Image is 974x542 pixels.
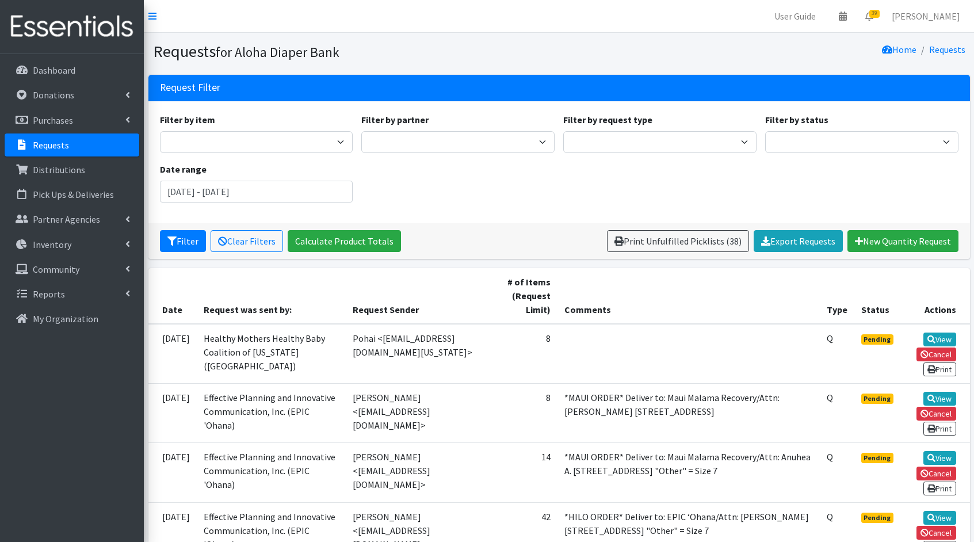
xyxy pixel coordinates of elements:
[923,451,956,465] a: View
[5,59,139,82] a: Dashboard
[916,407,956,421] a: Cancel
[211,230,283,252] a: Clear Filters
[5,183,139,206] a: Pick Ups & Deliveries
[882,44,916,55] a: Home
[557,383,820,442] td: *MAUI ORDER* Deliver to: Maui Malama Recovery/Attn: [PERSON_NAME] [STREET_ADDRESS]
[5,283,139,306] a: Reports
[346,443,491,502] td: [PERSON_NAME] <[EMAIL_ADDRESS][DOMAIN_NAME]>
[861,453,894,463] span: Pending
[491,383,557,442] td: 8
[160,181,353,203] input: January 1, 2011 - December 31, 2011
[5,133,139,157] a: Requests
[765,113,828,127] label: Filter by status
[902,268,969,324] th: Actions
[5,258,139,281] a: Community
[861,513,894,523] span: Pending
[563,113,652,127] label: Filter by request type
[883,5,969,28] a: [PERSON_NAME]
[5,208,139,231] a: Partner Agencies
[33,313,98,325] p: My Organization
[160,82,220,94] h3: Request Filter
[160,230,206,252] button: Filter
[827,333,833,344] abbr: Quantity
[148,268,197,324] th: Date
[820,268,854,324] th: Type
[869,10,880,18] span: 39
[923,422,956,436] a: Print
[33,114,73,126] p: Purchases
[197,383,346,442] td: Effective Planning and Innovative Communication, Inc. (EPIC 'Ohana)
[916,526,956,540] a: Cancel
[916,467,956,480] a: Cancel
[33,239,71,250] p: Inventory
[346,383,491,442] td: [PERSON_NAME] <[EMAIL_ADDRESS][DOMAIN_NAME]>
[491,443,557,502] td: 14
[754,230,843,252] a: Export Requests
[5,307,139,330] a: My Organization
[361,113,429,127] label: Filter by partner
[5,83,139,106] a: Donations
[5,7,139,46] img: HumanEssentials
[148,383,197,442] td: [DATE]
[607,230,749,252] a: Print Unfulfilled Picklists (38)
[923,362,956,376] a: Print
[5,158,139,181] a: Distributions
[923,333,956,346] a: View
[197,268,346,324] th: Request was sent by:
[923,392,956,406] a: View
[5,109,139,132] a: Purchases
[148,324,197,384] td: [DATE]
[557,268,820,324] th: Comments
[33,213,100,225] p: Partner Agencies
[861,394,894,404] span: Pending
[346,268,491,324] th: Request Sender
[854,268,903,324] th: Status
[827,451,833,463] abbr: Quantity
[491,324,557,384] td: 8
[33,189,114,200] p: Pick Ups & Deliveries
[491,268,557,324] th: # of Items (Request Limit)
[861,334,894,345] span: Pending
[148,443,197,502] td: [DATE]
[197,443,346,502] td: Effective Planning and Innovative Communication, Inc. (EPIC 'Ohana)
[197,324,346,384] td: Healthy Mothers Healthy Baby Coalition of [US_STATE] ([GEOGRAPHIC_DATA])
[856,5,883,28] a: 39
[827,392,833,403] abbr: Quantity
[916,348,956,361] a: Cancel
[929,44,965,55] a: Requests
[923,482,956,495] a: Print
[346,324,491,384] td: Pohai <[EMAIL_ADDRESS][DOMAIN_NAME][US_STATE]>
[160,113,215,127] label: Filter by item
[33,64,75,76] p: Dashboard
[288,230,401,252] a: Calculate Product Totals
[33,164,85,175] p: Distributions
[827,511,833,522] abbr: Quantity
[160,162,207,176] label: Date range
[33,89,74,101] p: Donations
[557,443,820,502] td: *MAUI ORDER* Deliver to: Maui Malama Recovery/Attn: Anuhea A. [STREET_ADDRESS] "Other" = Size 7
[847,230,958,252] a: New Quantity Request
[923,511,956,525] a: View
[33,264,79,275] p: Community
[765,5,825,28] a: User Guide
[33,139,69,151] p: Requests
[216,44,339,60] small: for Aloha Diaper Bank
[33,288,65,300] p: Reports
[5,233,139,256] a: Inventory
[153,41,555,62] h1: Requests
